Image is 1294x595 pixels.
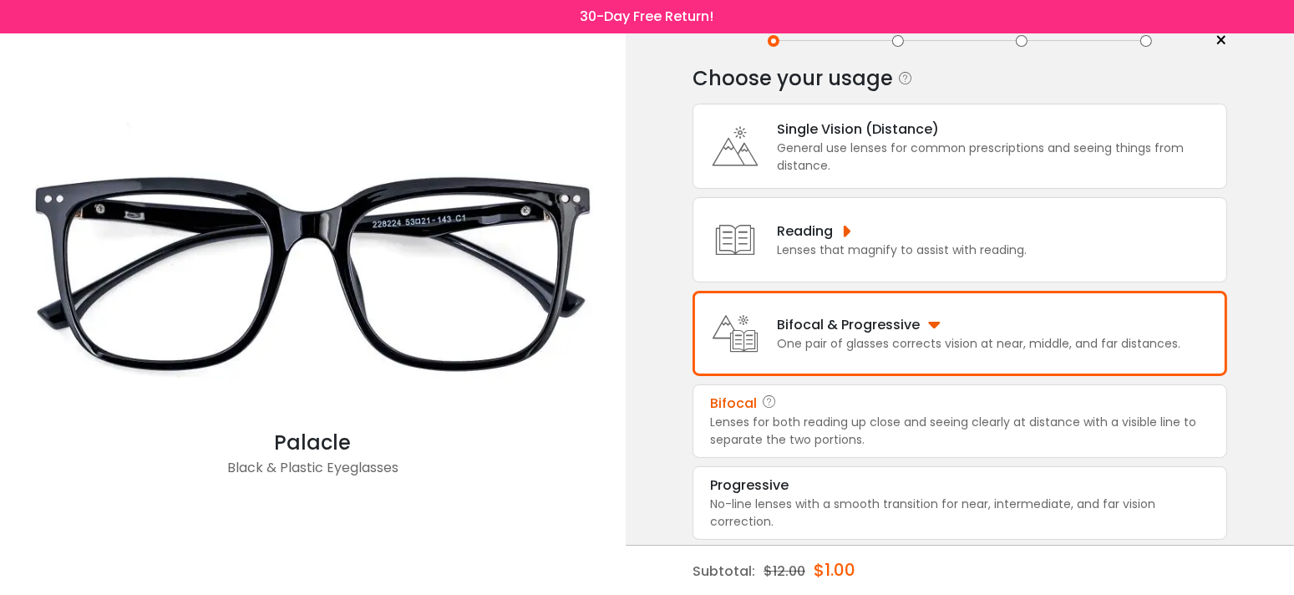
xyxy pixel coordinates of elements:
[814,546,855,594] div: $1.00
[710,496,1210,531] div: No-line lenses with a smooth transition for near, intermediate, and far vision correction.
[777,335,1180,353] div: One pair of glasses corrects vision at near, middle, and far distances.
[777,221,1027,242] div: Reading
[8,124,617,429] img: Black Palacle - Plastic Eyeglasses
[777,242,1027,259] div: Lenses that magnify to assist with reading.
[777,140,1218,175] div: General use lenses for common prescriptions and seeing things from distance.
[8,458,617,491] div: Black & Plastic Eyeglasses
[8,428,617,458] div: Palacle
[710,475,789,496] div: Progressive
[777,314,1180,335] div: Bifocal & Progressive
[1202,28,1227,53] a: ×
[777,119,1218,140] div: Single Vision (Distance)
[693,62,893,95] div: Choose your usage
[710,414,1210,449] div: Lenses for both reading up close and seeing clearly at distance with a visible line to separate t...
[761,394,778,414] i: Bifocal
[710,394,757,414] div: Bifocal
[1215,28,1227,53] span: ×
